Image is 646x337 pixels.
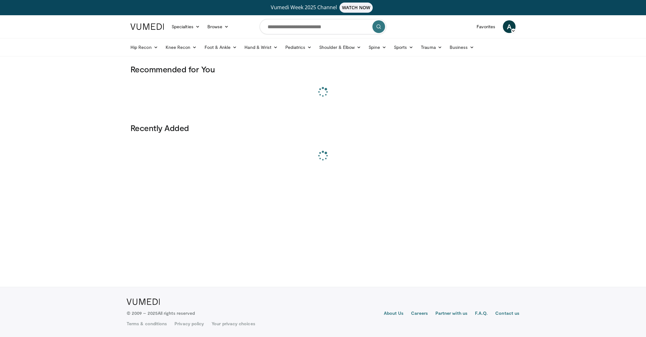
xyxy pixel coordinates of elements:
h3: Recently Added [130,123,516,133]
span: WATCH NOW [339,3,373,13]
img: VuMedi Logo [130,23,164,30]
a: F.A.Q. [475,310,488,318]
a: Business [446,41,478,54]
a: Specialties [168,20,204,33]
span: All rights reserved [158,310,195,316]
a: Knee Recon [162,41,201,54]
a: Terms & conditions [127,320,167,327]
a: Browse [204,20,233,33]
a: Careers [411,310,428,318]
a: Spine [365,41,390,54]
a: Hip Recon [127,41,162,54]
a: About Us [384,310,404,318]
a: Hand & Wrist [241,41,282,54]
a: Pediatrics [282,41,315,54]
a: Foot & Ankle [201,41,241,54]
a: Partner with us [435,310,467,318]
p: © 2009 – 2025 [127,310,195,316]
a: Sports [390,41,417,54]
h3: Recommended for You [130,64,516,74]
a: Vumedi Week 2025 ChannelWATCH NOW [131,3,515,13]
a: A [503,20,516,33]
a: Contact us [495,310,519,318]
a: Your privacy choices [212,320,255,327]
a: Favorites [473,20,499,33]
a: Privacy policy [174,320,204,327]
a: Shoulder & Elbow [315,41,365,54]
input: Search topics, interventions [260,19,386,34]
a: Trauma [417,41,446,54]
img: VuMedi Logo [127,299,160,305]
